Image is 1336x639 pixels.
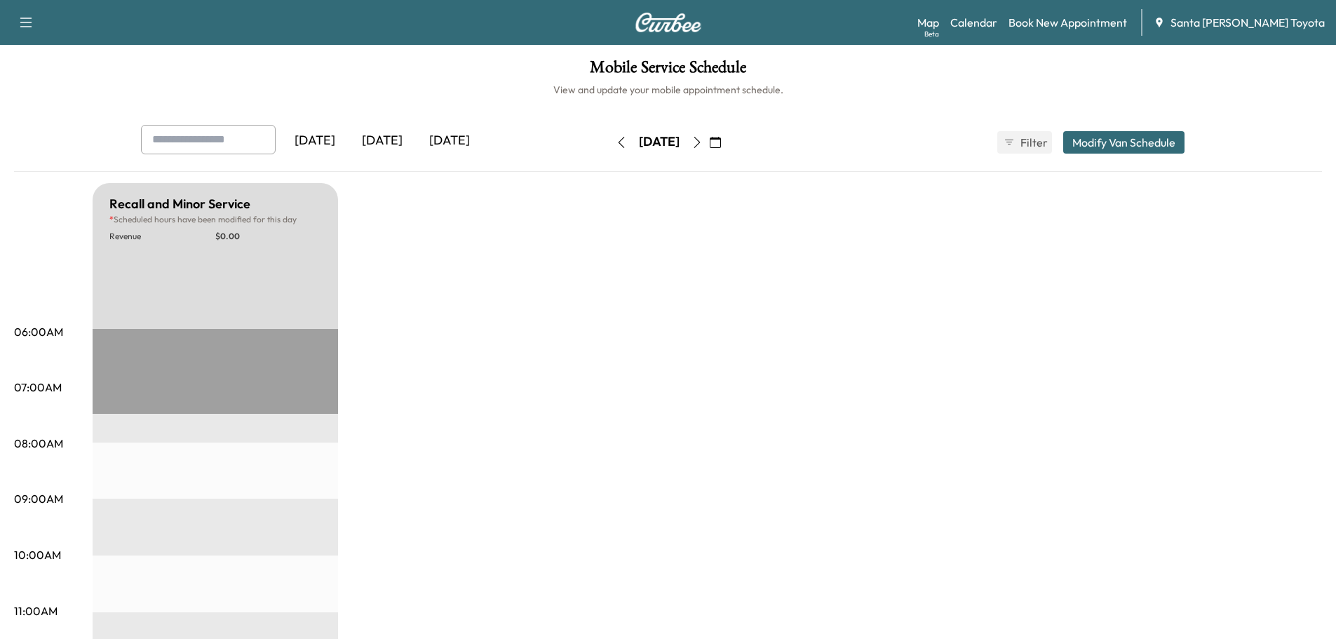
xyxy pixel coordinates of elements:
[997,131,1052,154] button: Filter
[14,83,1322,97] h6: View and update your mobile appointment schedule.
[14,546,61,563] p: 10:00AM
[1063,131,1185,154] button: Modify Van Schedule
[109,194,250,214] h5: Recall and Minor Service
[950,14,997,31] a: Calendar
[14,603,58,619] p: 11:00AM
[14,379,62,396] p: 07:00AM
[1170,14,1325,31] span: Santa [PERSON_NAME] Toyota
[1020,134,1046,151] span: Filter
[924,29,939,39] div: Beta
[14,323,63,340] p: 06:00AM
[416,125,483,157] div: [DATE]
[109,231,215,242] p: Revenue
[917,14,939,31] a: MapBeta
[14,490,63,507] p: 09:00AM
[14,59,1322,83] h1: Mobile Service Schedule
[639,133,680,151] div: [DATE]
[281,125,349,157] div: [DATE]
[109,214,321,225] p: Scheduled hours have been modified for this day
[215,231,321,242] p: $ 0.00
[1008,14,1127,31] a: Book New Appointment
[349,125,416,157] div: [DATE]
[14,435,63,452] p: 08:00AM
[635,13,702,32] img: Curbee Logo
